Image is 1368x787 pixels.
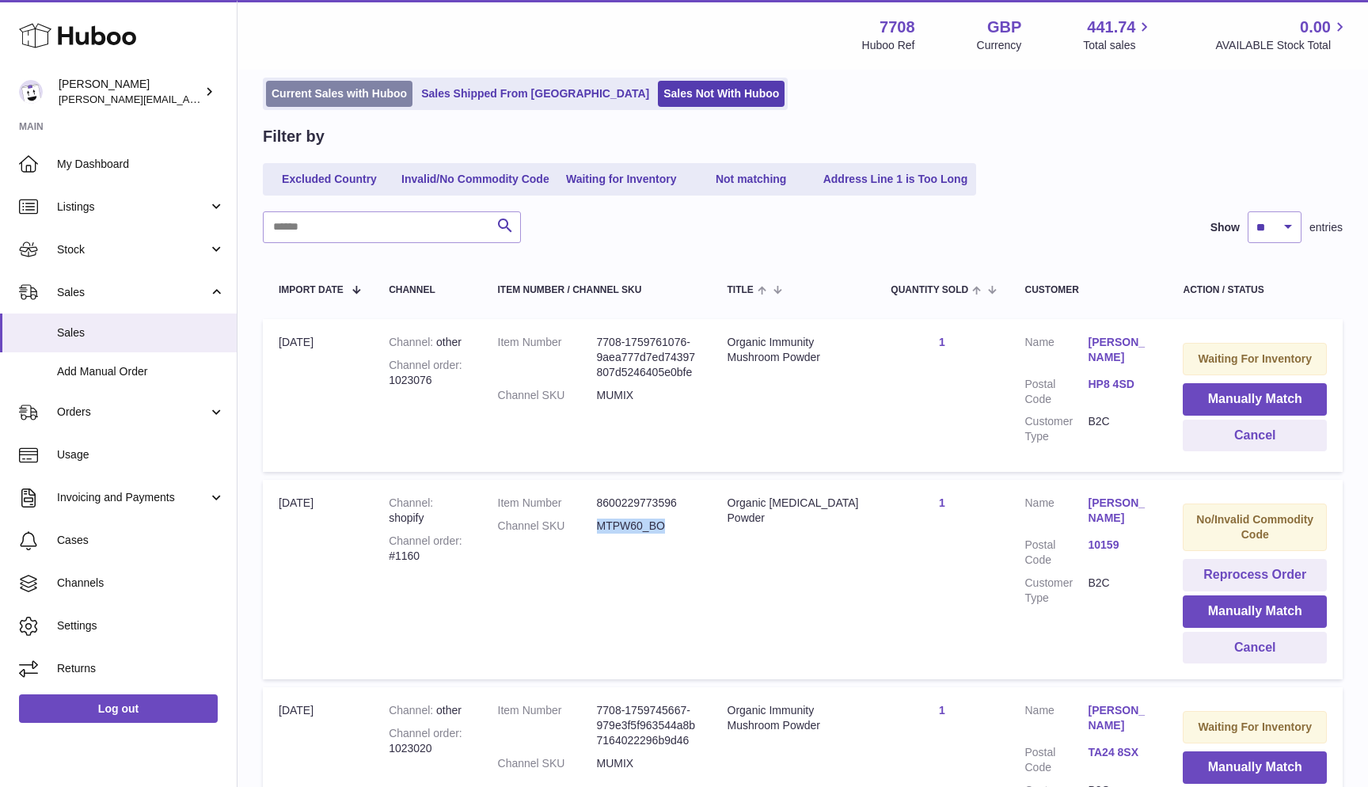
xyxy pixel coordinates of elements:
[1199,352,1312,365] strong: Waiting For Inventory
[59,93,317,105] span: [PERSON_NAME][EMAIL_ADDRESS][DOMAIN_NAME]
[1183,632,1327,664] button: Cancel
[266,166,393,192] a: Excluded Country
[658,81,785,107] a: Sales Not With Huboo
[57,364,225,379] span: Add Manual Order
[728,335,860,365] div: Organic Immunity Mushroom Powder
[1196,513,1313,541] strong: No/Invalid Commodity Code
[939,496,945,509] a: 1
[1215,17,1349,53] a: 0.00 AVAILABLE Stock Total
[1088,335,1151,365] a: [PERSON_NAME]
[389,534,465,564] div: #1160
[498,285,696,295] div: Item Number / Channel SKU
[987,17,1021,38] strong: GBP
[57,325,225,340] span: Sales
[1083,38,1153,53] span: Total sales
[263,126,325,147] h2: Filter by
[389,496,433,509] strong: Channel
[977,38,1022,53] div: Currency
[1024,496,1088,530] dt: Name
[389,336,436,348] strong: Channel
[389,496,465,526] div: shopify
[1309,220,1343,235] span: entries
[1183,383,1327,416] button: Manually Match
[1088,496,1151,526] a: [PERSON_NAME]
[597,756,696,771] dd: MUMIX
[57,576,225,591] span: Channels
[1183,420,1327,452] button: Cancel
[389,726,465,756] div: 1023020
[57,405,208,420] span: Orders
[688,166,815,192] a: Not matching
[1088,377,1151,392] a: HP8 4SD
[389,703,465,718] div: other
[263,319,373,472] td: [DATE]
[266,81,412,107] a: Current Sales with Huboo
[1183,751,1327,784] button: Manually Match
[389,358,465,388] div: 1023076
[1183,285,1327,295] div: Action / Status
[57,490,208,505] span: Invoicing and Payments
[939,704,945,717] a: 1
[1183,595,1327,628] button: Manually Match
[57,157,225,172] span: My Dashboard
[1183,559,1327,591] button: Reprocess Order
[1087,17,1135,38] span: 441.74
[862,38,915,53] div: Huboo Ref
[389,359,462,371] strong: Channel order
[1024,414,1088,444] dt: Customer Type
[1024,285,1151,295] div: Customer
[939,336,945,348] a: 1
[498,335,597,380] dt: Item Number
[416,81,655,107] a: Sales Shipped From [GEOGRAPHIC_DATA]
[19,80,43,104] img: victor@erbology.co
[59,77,201,107] div: [PERSON_NAME]
[880,17,915,38] strong: 7708
[498,496,597,511] dt: Item Number
[1088,703,1151,733] a: [PERSON_NAME]
[498,388,597,403] dt: Channel SKU
[389,704,436,717] strong: Channel
[498,756,597,771] dt: Channel SKU
[57,533,225,548] span: Cases
[389,727,462,739] strong: Channel order
[396,166,555,192] a: Invalid/No Commodity Code
[57,285,208,300] span: Sales
[389,335,465,350] div: other
[558,166,685,192] a: Waiting for Inventory
[818,166,974,192] a: Address Line 1 is Too Long
[57,200,208,215] span: Listings
[1024,538,1088,568] dt: Postal Code
[498,703,597,748] dt: Item Number
[1199,720,1312,733] strong: Waiting For Inventory
[1024,745,1088,775] dt: Postal Code
[1215,38,1349,53] span: AVAILABLE Stock Total
[1024,335,1088,369] dt: Name
[1088,414,1151,444] dd: B2C
[728,285,754,295] span: Title
[1088,576,1151,606] dd: B2C
[728,703,860,733] div: Organic Immunity Mushroom Powder
[1300,17,1331,38] span: 0.00
[389,534,462,547] strong: Channel order
[1024,703,1088,737] dt: Name
[263,480,373,679] td: [DATE]
[57,447,225,462] span: Usage
[1024,377,1088,407] dt: Postal Code
[1088,745,1151,760] a: TA24 8SX
[57,661,225,676] span: Returns
[597,388,696,403] dd: MUMIX
[1083,17,1153,53] a: 441.74 Total sales
[597,519,696,534] dd: MTPW60_BO
[279,285,344,295] span: Import date
[728,496,860,526] div: Organic [MEDICAL_DATA] Powder
[891,285,968,295] span: Quantity Sold
[498,519,597,534] dt: Channel SKU
[1088,538,1151,553] a: 10159
[597,496,696,511] dd: 8600229773596
[1024,576,1088,606] dt: Customer Type
[597,703,696,748] dd: 7708-1759745667-979e3f5f963544a8b7164022296b9d46
[597,335,696,380] dd: 7708-1759761076-9aea777d7ed74397807d5246405e0bfe
[57,618,225,633] span: Settings
[1210,220,1240,235] label: Show
[389,285,465,295] div: Channel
